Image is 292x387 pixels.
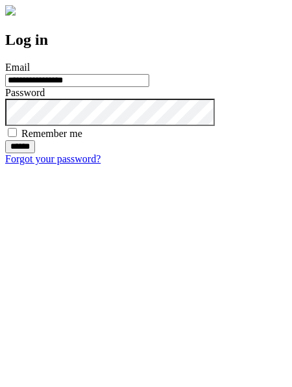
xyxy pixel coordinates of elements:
label: Email [5,62,30,73]
label: Password [5,87,45,98]
h2: Log in [5,31,287,49]
img: logo-4e3dc11c47720685a147b03b5a06dd966a58ff35d612b21f08c02c0306f2b779.png [5,5,16,16]
a: Forgot your password? [5,153,101,164]
label: Remember me [21,128,82,139]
